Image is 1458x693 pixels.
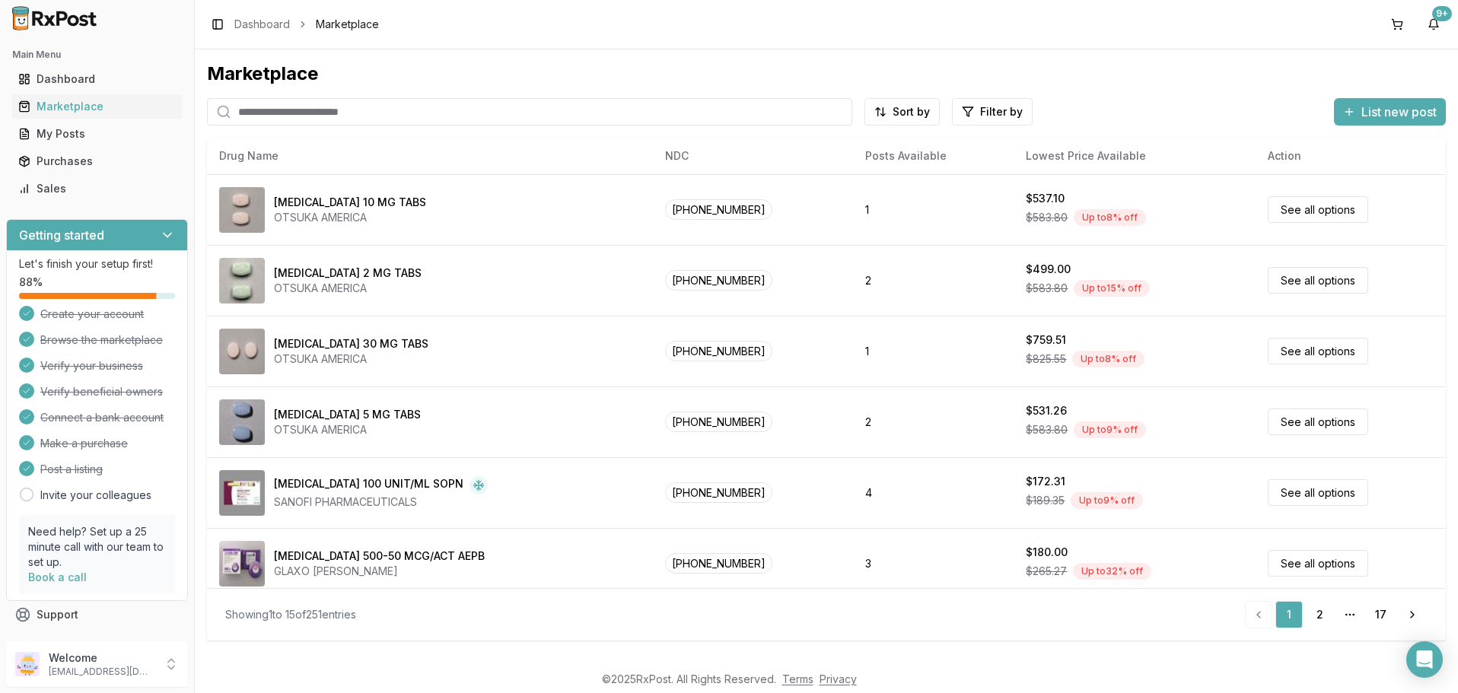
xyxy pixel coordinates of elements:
span: Marketplace [316,17,379,32]
img: Advair Diskus 500-50 MCG/ACT AEPB [219,541,265,587]
div: SANOFI PHARMACEUTICALS [274,494,488,510]
div: Up to 15 % off [1074,280,1150,297]
span: [PHONE_NUMBER] [665,199,772,220]
span: Feedback [37,634,88,650]
img: Abilify 5 MG TABS [219,399,265,445]
span: [PHONE_NUMBER] [665,482,772,503]
span: Verify beneficial owners [40,384,163,399]
img: User avatar [15,652,40,676]
span: Filter by [980,104,1023,119]
div: 9+ [1432,6,1452,21]
th: NDC [653,138,853,174]
div: $531.26 [1026,403,1067,418]
div: [MEDICAL_DATA] 30 MG TABS [274,336,428,351]
div: Marketplace [207,62,1446,86]
button: List new post [1334,98,1446,126]
div: Up to 8 % off [1072,351,1144,367]
a: See all options [1268,479,1368,506]
div: Dashboard [18,72,176,87]
div: $759.51 [1026,332,1066,348]
div: [MEDICAL_DATA] 100 UNIT/ML SOPN [274,476,463,494]
span: [PHONE_NUMBER] [665,553,772,574]
div: Marketplace [18,99,176,114]
div: Up to 9 % off [1074,421,1146,438]
a: My Posts [12,120,182,148]
th: Drug Name [207,138,653,174]
a: See all options [1268,196,1368,223]
p: [EMAIL_ADDRESS][DOMAIN_NAME] [49,666,154,678]
span: [PHONE_NUMBER] [665,341,772,361]
a: Purchases [12,148,182,175]
span: Sort by [893,104,930,119]
td: 1 [853,174,1014,245]
button: Filter by [952,98,1033,126]
th: Posts Available [853,138,1014,174]
span: $825.55 [1026,351,1066,367]
div: $180.00 [1026,545,1068,560]
div: Up to 8 % off [1074,209,1146,226]
div: $172.31 [1026,474,1065,489]
a: 17 [1367,601,1394,628]
p: Welcome [49,650,154,666]
span: Verify your business [40,358,143,374]
button: Feedback [6,628,188,656]
img: RxPost Logo [6,6,103,30]
button: Marketplace [6,94,188,119]
div: [MEDICAL_DATA] 5 MG TABS [274,407,421,422]
div: OTSUKA AMERICA [274,422,421,437]
a: Book a call [28,571,87,583]
span: Make a purchase [40,436,128,451]
span: $583.80 [1026,210,1068,225]
a: Sales [12,175,182,202]
a: Terms [782,672,813,685]
div: $537.10 [1026,191,1065,206]
span: $189.35 [1026,493,1065,508]
img: Abilify 10 MG TABS [219,187,265,233]
a: See all options [1268,408,1368,435]
h2: Main Menu [12,49,182,61]
a: Go to next page [1397,601,1428,628]
button: Dashboard [6,67,188,91]
td: 2 [853,245,1014,316]
a: See all options [1268,550,1368,577]
span: $583.80 [1026,422,1068,437]
div: OTSUKA AMERICA [274,351,428,367]
td: 2 [853,386,1014,457]
div: GLAXO [PERSON_NAME] [274,564,485,579]
span: Browse the marketplace [40,332,163,348]
a: Dashboard [234,17,290,32]
div: [MEDICAL_DATA] 500-50 MCG/ACT AEPB [274,548,485,564]
button: Sales [6,176,188,201]
span: 88 % [19,275,43,290]
div: Up to 32 % off [1073,563,1151,580]
img: Abilify 30 MG TABS [219,329,265,374]
img: Admelog SoloStar 100 UNIT/ML SOPN [219,470,265,516]
p: Need help? Set up a 25 minute call with our team to set up. [28,524,166,570]
div: [MEDICAL_DATA] 10 MG TABS [274,195,426,210]
div: Sales [18,181,176,196]
div: Open Intercom Messenger [1406,641,1443,678]
th: Action [1256,138,1446,174]
h3: Getting started [19,226,104,244]
div: $499.00 [1026,262,1071,277]
a: See all options [1268,338,1368,364]
a: List new post [1334,106,1446,121]
div: OTSUKA AMERICA [274,281,422,296]
button: Purchases [6,149,188,173]
a: 1 [1275,601,1303,628]
td: 1 [853,316,1014,386]
span: Connect a bank account [40,410,164,425]
button: 9+ [1421,12,1446,37]
a: Dashboard [12,65,182,93]
div: OTSUKA AMERICA [274,210,426,225]
a: Privacy [820,672,857,685]
button: Support [6,601,188,628]
nav: pagination [1245,601,1428,628]
th: Lowest Price Available [1014,138,1256,174]
button: My Posts [6,122,188,146]
div: [MEDICAL_DATA] 2 MG TABS [274,265,422,281]
span: [PHONE_NUMBER] [665,412,772,432]
td: 3 [853,528,1014,599]
a: Invite your colleagues [40,488,151,503]
a: 2 [1306,601,1333,628]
